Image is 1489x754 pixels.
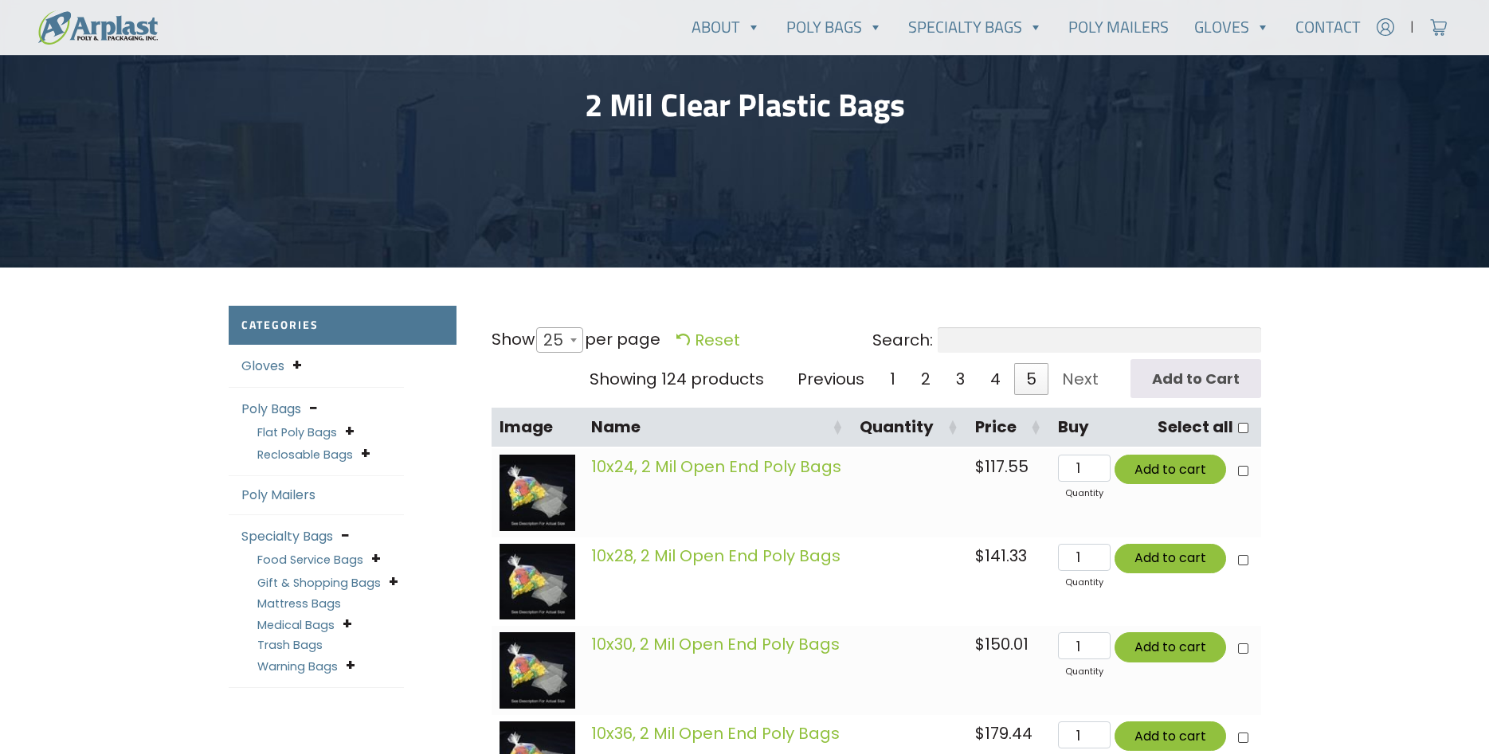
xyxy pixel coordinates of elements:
[241,357,284,375] a: Gloves
[1058,721,1110,748] input: Qty
[257,552,363,568] a: Food Service Bags
[975,722,1033,744] bdi: 179.44
[591,722,840,744] a: 10x36, 2 Mil Open End Poly Bags
[241,400,301,418] a: Poly Bags
[1283,11,1373,43] a: Contact
[257,447,353,463] a: Reclosable Bags
[500,632,576,709] img: images
[1410,18,1414,37] span: |
[1158,416,1233,439] label: Select all
[1050,363,1111,395] a: Next
[229,86,1261,124] h1: 2 Mil Clear Plastic Bags
[774,11,895,43] a: Poly Bags
[1115,721,1226,751] button: Add to cart
[591,545,841,567] a: 10x28, 2 Mil Open End Poly Bags
[492,408,584,448] th: Image
[1058,632,1110,659] input: Qty
[38,10,158,45] img: logo
[967,408,1050,448] th: Price: activate to sort column ascending
[229,306,456,345] h2: Categories
[257,596,341,611] a: Mattress Bags
[1115,544,1226,573] button: Add to cart
[975,455,1029,478] bdi: 117.55
[583,408,852,448] th: Name: activate to sort column ascending
[257,424,337,440] a: Flat Poly Bags
[1056,11,1181,43] a: Poly Mailers
[978,363,1013,395] a: 4
[676,329,740,351] a: Reset
[852,408,967,448] th: Quantity: activate to sort column ascending
[1130,359,1261,398] input: Add to Cart
[500,544,576,620] img: images
[241,527,333,545] a: Specialty Bags
[975,545,985,567] span: $
[257,575,381,591] a: Gift & Shopping Bags
[872,327,1261,353] label: Search:
[257,637,323,653] a: Trash Bags
[938,327,1261,353] input: Search:
[909,363,942,395] a: 2
[878,363,907,395] a: 1
[1058,455,1110,482] input: Qty
[895,11,1056,43] a: Specialty Bags
[1014,363,1048,395] a: 5
[257,617,335,633] a: Medical Bags
[975,722,985,744] span: $
[591,455,841,478] a: 10x24, 2 Mil Open End Poly Bags
[975,455,985,478] span: $
[241,486,315,504] a: Poly Mailers
[492,327,661,354] label: Show per page
[1181,11,1283,43] a: Gloves
[257,658,338,674] a: Warning Bags
[537,321,579,359] span: 25
[975,633,985,655] span: $
[1115,455,1226,484] button: Add to cart
[975,633,1029,655] bdi: 150.01
[975,545,1027,567] bdi: 141.33
[536,327,584,353] span: 25
[1115,632,1226,662] button: Add to cart
[944,363,977,395] a: 3
[1058,544,1110,571] input: Qty
[1050,408,1260,448] th: BuySelect all
[679,11,774,43] a: About
[500,455,576,531] img: images
[590,367,764,391] div: Showing 124 products
[591,633,840,655] a: 10x30, 2 Mil Open End Poly Bags
[786,363,876,395] a: Previous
